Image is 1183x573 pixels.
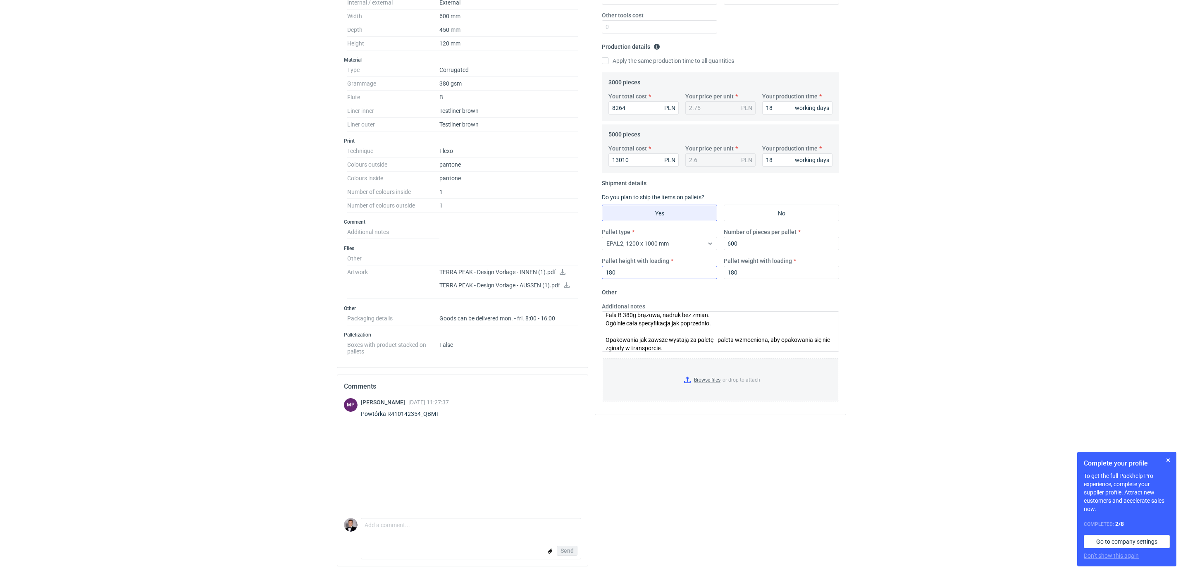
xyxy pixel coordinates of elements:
[439,172,578,185] dd: pantone
[347,63,439,77] dt: Type
[347,225,439,239] dt: Additional notes
[1084,520,1170,528] div: Completed:
[439,23,578,37] dd: 450 mm
[1163,455,1173,465] button: Skip for now
[602,311,839,352] textarea: Fala B 380g brązowa, nadruk bez zmian. Ogólnie cała specyfikacja jak poprzednio. Opakowania jak z...
[347,91,439,104] dt: Flute
[602,20,717,33] input: 0
[347,312,439,325] dt: Packaging details
[762,144,818,153] label: Your production time
[724,257,792,265] label: Pallet weight with loading
[347,338,439,355] dt: Boxes with product stacked on pallets
[347,185,439,199] dt: Number of colours inside
[608,92,647,100] label: Your total cost
[344,57,581,63] h3: Material
[1084,458,1170,468] h1: Complete your profile
[408,399,449,406] span: [DATE] 11:27:37
[439,185,578,199] dd: 1
[724,266,839,279] input: 0
[439,104,578,118] dd: Testliner brown
[347,23,439,37] dt: Depth
[439,63,578,77] dd: Corrugated
[439,118,578,131] dd: Testliner brown
[347,199,439,212] dt: Number of colours outside
[347,172,439,185] dt: Colours inside
[347,118,439,131] dt: Liner outer
[439,144,578,158] dd: Flexo
[347,252,439,265] dt: Other
[741,156,752,164] div: PLN
[1115,520,1124,527] strong: 2 / 8
[344,382,581,392] h2: Comments
[439,312,578,325] dd: Goods can be delivered mon. - fri. 8:00 - 16:00
[608,128,640,138] legend: 5000 pieces
[741,104,752,112] div: PLN
[724,237,839,250] input: 0
[344,305,581,312] h3: Other
[602,177,646,186] legend: Shipment details
[602,40,660,50] legend: Production details
[602,286,617,296] legend: Other
[795,104,829,112] div: working days
[344,138,581,144] h3: Print
[347,104,439,118] dt: Liner inner
[762,92,818,100] label: Your production time
[608,153,679,167] input: 0
[344,398,358,412] div: Michał Palasek
[685,92,734,100] label: Your price per unit
[361,410,449,418] div: Powtórka R410142354_QBMT
[344,332,581,338] h3: Palletization
[347,265,439,299] dt: Artwork
[608,76,640,86] legend: 3000 pieces
[762,101,832,115] input: 0
[762,153,832,167] input: 0
[602,257,669,265] label: Pallet height with loading
[344,398,358,412] figcaption: MP
[602,302,645,310] label: Additional notes
[347,10,439,23] dt: Width
[602,359,839,401] label: or drop to attach
[664,156,675,164] div: PLN
[344,518,358,532] img: Filip Sobolewski
[439,37,578,50] dd: 120 mm
[1084,552,1139,560] button: Don’t show this again
[606,240,669,247] span: EPAL2, 1200 x 1000 mm
[439,91,578,104] dd: B
[602,194,704,201] label: Do you plan to ship the items on pallets?
[685,144,734,153] label: Your price per unit
[439,199,578,212] dd: 1
[361,399,408,406] span: [PERSON_NAME]
[724,228,797,236] label: Number of pieces per pallet
[344,245,581,252] h3: Files
[602,266,717,279] input: 0
[347,158,439,172] dt: Colours outside
[602,205,717,221] label: Yes
[724,205,839,221] label: No
[439,77,578,91] dd: 380 gsm
[795,156,829,164] div: working days
[344,219,581,225] h3: Comment
[602,57,734,65] label: Apply the same production time to all quantities
[347,77,439,91] dt: Grammage
[1084,472,1170,513] p: To get the full Packhelp Pro experience, complete your supplier profile. Attract new customers an...
[560,548,574,554] span: Send
[439,158,578,172] dd: pantone
[439,338,578,355] dd: False
[439,10,578,23] dd: 600 mm
[1084,535,1170,548] a: Go to company settings
[602,228,630,236] label: Pallet type
[347,37,439,50] dt: Height
[439,269,578,276] p: TERRA PEAK - Design Vorlage - INNEN (1).pdf
[602,11,644,19] label: Other tools cost
[608,101,679,115] input: 0
[557,546,577,556] button: Send
[439,282,578,289] p: TERRA PEAK - Design Vorlage - AUSSEN (1).pdf
[347,144,439,158] dt: Technique
[664,104,675,112] div: PLN
[608,144,647,153] label: Your total cost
